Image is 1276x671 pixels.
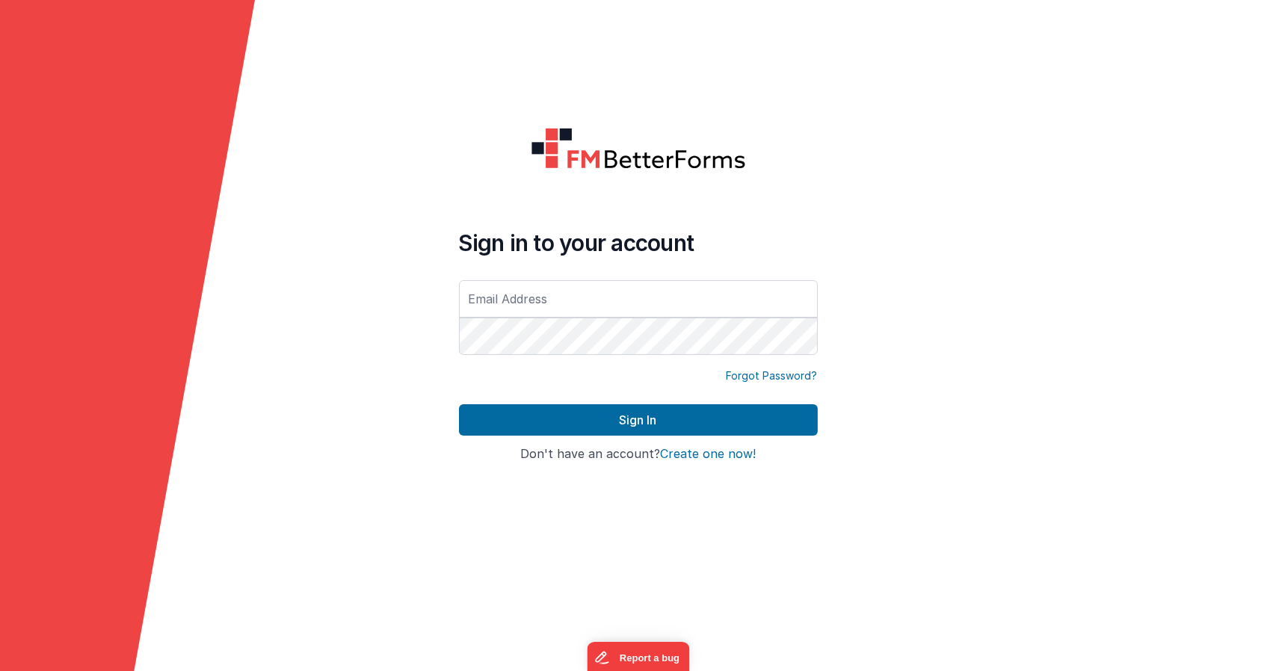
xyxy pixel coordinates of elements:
[459,229,818,256] h4: Sign in to your account
[459,404,818,436] button: Sign In
[727,368,818,383] a: Forgot Password?
[459,280,818,318] input: Email Address
[660,448,756,461] button: Create one now!
[459,448,818,461] h4: Don't have an account?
